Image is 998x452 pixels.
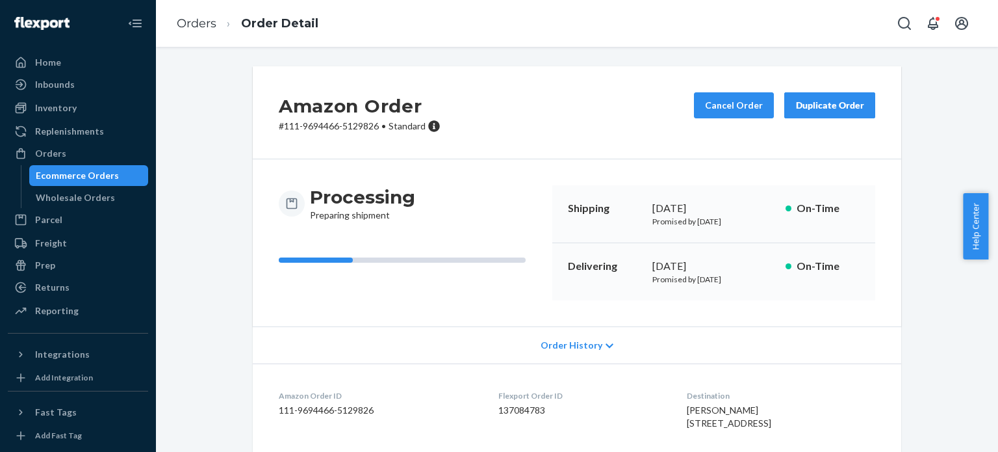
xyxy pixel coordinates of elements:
[389,120,426,131] span: Standard
[279,120,441,133] p: # 111-9694466-5129826
[652,274,775,285] p: Promised by [DATE]
[797,201,860,216] p: On-Time
[8,121,148,142] a: Replenishments
[8,428,148,444] a: Add Fast Tag
[166,5,329,43] ol: breadcrumbs
[35,125,104,138] div: Replenishments
[279,404,478,417] dd: 111-9694466-5129826
[36,169,119,182] div: Ecommerce Orders
[29,187,149,208] a: Wholesale Orders
[35,78,75,91] div: Inbounds
[963,193,988,259] button: Help Center
[498,404,667,417] dd: 137084783
[29,165,149,186] a: Ecommerce Orders
[381,120,386,131] span: •
[498,390,667,401] dt: Flexport Order ID
[8,209,148,230] a: Parcel
[35,259,55,272] div: Prep
[687,390,875,401] dt: Destination
[8,344,148,365] button: Integrations
[8,74,148,95] a: Inbounds
[568,201,642,216] p: Shipping
[35,406,77,419] div: Fast Tags
[279,92,441,120] h2: Amazon Order
[8,402,148,423] button: Fast Tags
[797,259,860,274] p: On-Time
[35,56,61,69] div: Home
[35,147,66,160] div: Orders
[795,99,864,112] div: Duplicate Order
[652,201,775,216] div: [DATE]
[8,143,148,164] a: Orders
[35,281,70,294] div: Returns
[652,259,775,274] div: [DATE]
[279,390,478,401] dt: Amazon Order ID
[949,10,975,36] button: Open account menu
[568,259,642,274] p: Delivering
[687,405,771,429] span: [PERSON_NAME] [STREET_ADDRESS]
[310,185,415,222] div: Preparing shipment
[35,304,79,317] div: Reporting
[694,92,774,118] button: Cancel Order
[8,233,148,254] a: Freight
[310,185,415,209] h3: Processing
[14,17,70,30] img: Flexport logo
[35,372,93,383] div: Add Integration
[8,277,148,298] a: Returns
[652,216,775,227] p: Promised by [DATE]
[35,213,62,226] div: Parcel
[35,430,82,441] div: Add Fast Tag
[8,98,148,118] a: Inventory
[35,237,67,250] div: Freight
[784,92,875,118] button: Duplicate Order
[122,10,148,36] button: Close Navigation
[35,348,90,361] div: Integrations
[8,52,148,73] a: Home
[35,101,77,114] div: Inventory
[920,10,946,36] button: Open notifications
[541,339,602,352] span: Order History
[891,10,917,36] button: Open Search Box
[8,255,148,276] a: Prep
[8,300,148,321] a: Reporting
[177,16,216,31] a: Orders
[36,191,115,204] div: Wholesale Orders
[241,16,318,31] a: Order Detail
[8,370,148,386] a: Add Integration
